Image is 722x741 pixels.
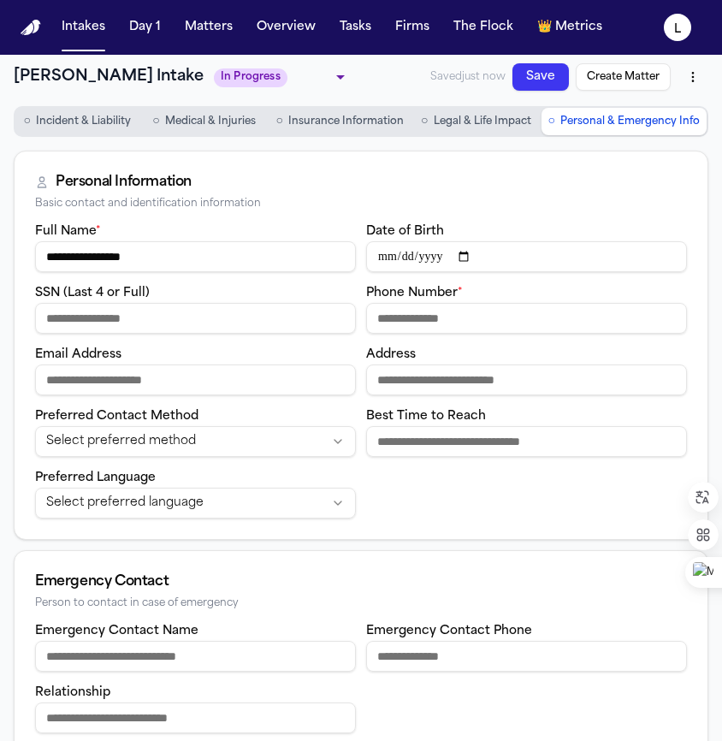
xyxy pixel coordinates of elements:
[447,12,520,43] button: The Flock
[366,287,463,299] label: Phone Number
[214,65,351,89] div: Update intake status
[21,20,41,36] a: Home
[35,702,356,733] input: Emergency contact relationship
[366,225,444,238] label: Date of Birth
[35,471,156,484] label: Preferred Language
[56,172,192,193] div: Personal Information
[366,303,687,334] input: Phone number
[366,241,687,272] input: Date of birth
[21,20,41,36] img: Finch Logo
[35,348,121,361] label: Email Address
[366,348,416,361] label: Address
[430,70,506,84] span: Saved just now
[15,108,139,135] button: Go to Incident & Liability
[35,597,687,610] div: Person to contact in case of emergency
[434,115,531,128] span: Legal & Life Impact
[35,625,198,637] label: Emergency Contact Name
[35,410,198,423] label: Preferred Contact Method
[35,572,687,592] div: Emergency Contact
[548,113,555,130] span: ○
[35,303,356,334] input: SSN
[366,426,687,457] input: Best time to reach
[36,115,131,128] span: Incident & Liability
[421,113,428,130] span: ○
[35,686,110,699] label: Relationship
[333,12,378,43] button: Tasks
[541,108,707,135] button: Go to Personal & Emergency Info
[35,287,150,299] label: SSN (Last 4 or Full)
[576,63,671,91] button: Create Matter
[165,115,256,128] span: Medical & Injuries
[35,198,687,210] div: Basic contact and identification information
[530,12,609,43] button: crownMetrics
[388,12,436,43] button: Firms
[23,113,30,130] span: ○
[55,12,112,43] button: Intakes
[122,12,168,43] button: Day 1
[366,410,486,423] label: Best Time to Reach
[142,108,265,135] button: Go to Medical & Injuries
[678,62,708,92] button: More actions
[214,68,287,87] span: In Progress
[35,241,356,272] input: Full name
[560,115,700,128] span: Personal & Emergency Info
[366,625,532,637] label: Emergency Contact Phone
[35,225,101,238] label: Full Name
[276,113,283,130] span: ○
[366,365,687,395] input: Address
[414,108,537,135] button: Go to Legal & Life Impact
[152,113,159,130] span: ○
[35,641,356,672] input: Emergency contact name
[366,641,687,672] input: Emergency contact phone
[35,365,356,395] input: Email address
[288,115,404,128] span: Insurance Information
[250,12,323,43] button: Overview
[512,63,569,91] button: Save
[269,108,411,135] button: Go to Insurance Information
[14,65,204,89] h1: [PERSON_NAME] Intake
[178,12,240,43] button: Matters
